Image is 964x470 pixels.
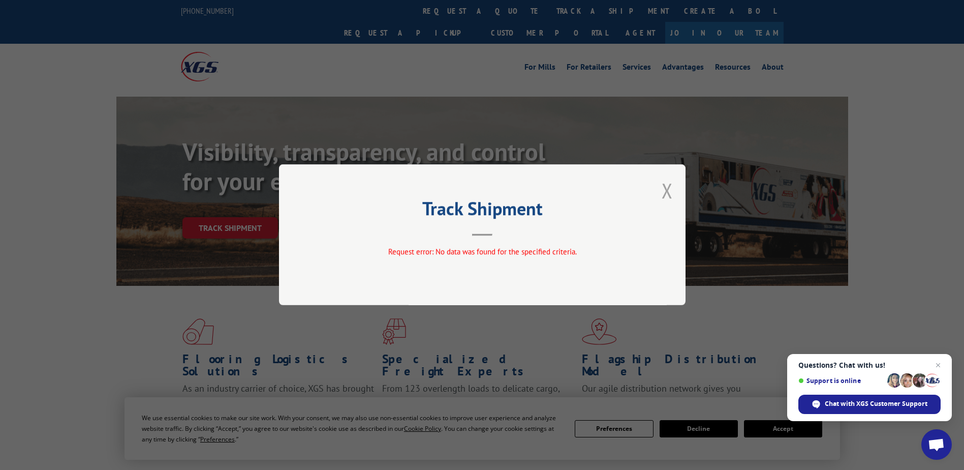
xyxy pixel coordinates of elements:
[798,395,941,414] span: Chat with XGS Customer Support
[921,429,952,460] a: Open chat
[330,201,635,221] h2: Track Shipment
[825,399,927,408] span: Chat with XGS Customer Support
[798,377,884,385] span: Support is online
[388,247,576,257] span: Request error: No data was found for the specified criteria.
[798,361,941,369] span: Questions? Chat with us!
[662,177,673,204] button: Close modal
